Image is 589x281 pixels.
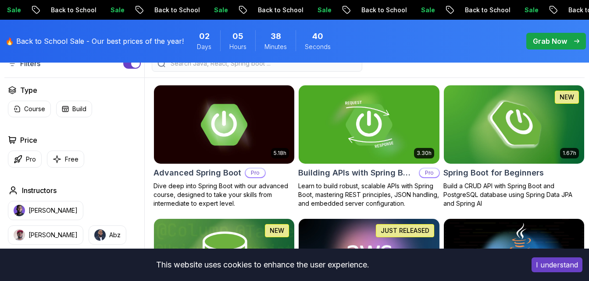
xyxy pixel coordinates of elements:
button: instructor img[PERSON_NAME] [8,201,83,220]
button: instructor img[PERSON_NAME] [8,225,83,245]
img: Building APIs with Spring Boot card [299,85,439,164]
p: Build a CRUD API with Spring Boot and PostgreSQL database using Spring Data JPA and Spring AI [443,182,585,208]
h2: Type [20,85,37,95]
p: Filters [20,58,40,69]
button: instructor imgAbz [89,225,126,245]
p: 🔥 Back to School Sale - Our best prices of the year! [5,36,184,46]
input: Search Java, React, Spring boot ... [169,59,357,68]
p: Sale [407,6,436,14]
h2: Spring Boot for Beginners [443,167,544,179]
span: 2 Days [199,30,210,42]
p: [PERSON_NAME] [29,206,78,215]
img: Spring Boot for Beginners card [440,84,588,166]
img: instructor img [94,229,106,241]
p: Sale [200,6,228,14]
h2: Building APIs with Spring Boot [298,167,415,179]
div: This website uses cookies to enhance the user experience. [7,255,518,274]
p: Back to School [141,6,200,14]
p: NEW [270,226,284,235]
p: Back to School [451,6,511,14]
p: Pro [26,155,36,164]
span: 38 Minutes [271,30,281,42]
button: Accept cookies [532,257,582,272]
p: [PERSON_NAME] [29,231,78,239]
p: 1.67h [563,150,576,157]
img: Advanced Spring Boot card [154,85,294,164]
span: Seconds [305,42,331,51]
img: instructor img [14,229,25,241]
p: Sale [511,6,539,14]
p: Course [24,105,45,113]
h2: Instructors [22,185,57,196]
h2: Price [20,135,37,145]
p: Learn to build robust, scalable APIs with Spring Boot, mastering REST principles, JSON handling, ... [298,182,439,208]
p: NEW [560,93,574,102]
p: Dive deep into Spring Boot with our advanced course, designed to take your skills from intermedia... [153,182,295,208]
p: JUST RELEASED [381,226,429,235]
p: Pro [420,169,439,177]
p: Pro [246,169,265,177]
p: Build [72,105,86,113]
span: 40 Seconds [312,30,323,42]
p: Sale [97,6,125,14]
button: Build [56,101,92,117]
p: Back to School [348,6,407,14]
button: Course [8,101,51,117]
p: Back to School [244,6,304,14]
span: 5 Hours [232,30,243,42]
p: Sale [304,6,332,14]
p: Back to School [37,6,97,14]
p: Abz [109,231,121,239]
span: Days [197,42,211,51]
a: Building APIs with Spring Boot card3.30hBuilding APIs with Spring BootProLearn to build robust, s... [298,85,439,208]
p: Grab Now [533,36,567,46]
button: Free [47,151,84,168]
span: Minutes [264,42,287,51]
img: instructor img [14,205,25,216]
a: Advanced Spring Boot card5.18hAdvanced Spring BootProDive deep into Spring Boot with our advanced... [153,85,295,208]
h2: Advanced Spring Boot [153,167,241,179]
p: Free [65,155,79,164]
button: Pro [8,151,42,168]
p: 5.18h [274,150,286,157]
a: Spring Boot for Beginners card1.67hNEWSpring Boot for BeginnersBuild a CRUD API with Spring Boot ... [443,85,585,208]
span: Hours [229,42,246,51]
p: 3.30h [417,150,432,157]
